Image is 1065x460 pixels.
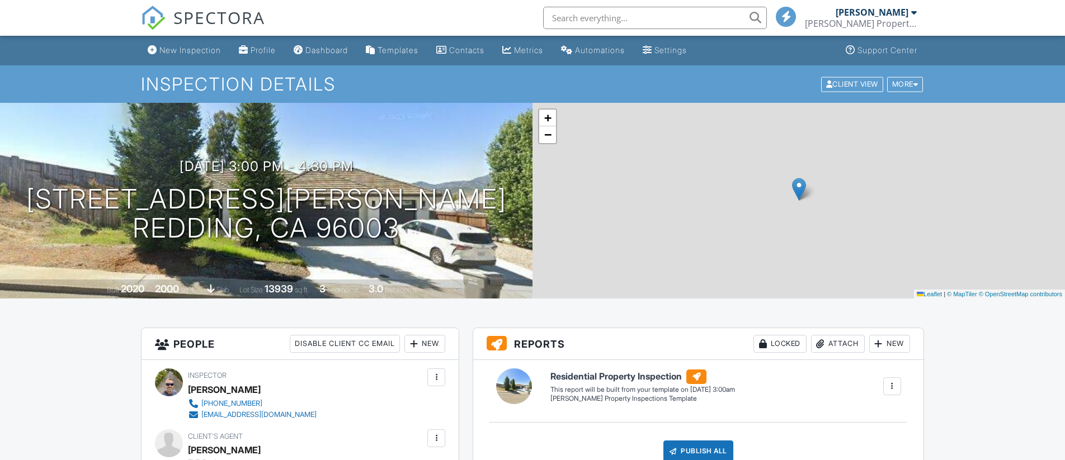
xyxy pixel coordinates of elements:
[805,18,917,29] div: Robertson Property Inspections
[188,432,243,440] span: Client's Agent
[188,381,261,398] div: [PERSON_NAME]
[944,291,945,297] span: |
[188,409,317,420] a: [EMAIL_ADDRESS][DOMAIN_NAME]
[550,385,735,394] div: This report will be built from your template on [DATE] 3:00am
[753,335,807,353] div: Locked
[265,283,293,295] div: 13939
[180,159,354,174] h3: [DATE] 3:00 pm - 4:30 pm
[638,40,691,61] a: Settings
[979,291,1062,297] a: © OpenStreetMap contributors
[305,45,348,55] div: Dashboard
[404,335,445,353] div: New
[654,45,687,55] div: Settings
[188,371,227,380] span: Inspector
[811,335,865,353] div: Attach
[107,286,119,294] span: Built
[216,286,229,294] span: slab
[251,45,276,55] div: Profile
[141,6,166,30] img: The Best Home Inspection Software - Spectora
[378,45,418,55] div: Templates
[201,410,317,419] div: [EMAIL_ADDRESS][DOMAIN_NAME]
[141,74,924,94] h1: Inspection Details
[544,111,552,125] span: +
[201,399,262,408] div: [PHONE_NUMBER]
[917,291,942,297] a: Leaflet
[26,184,507,244] h1: [STREET_ADDRESS][PERSON_NAME] Redding, CA 96003
[449,45,484,55] div: Contacts
[295,286,309,294] span: sq.ft.
[188,398,317,409] a: [PHONE_NUMBER]
[836,7,908,18] div: [PERSON_NAME]
[319,283,326,295] div: 3
[857,45,917,55] div: Support Center
[514,45,543,55] div: Metrics
[385,286,417,294] span: bathrooms
[473,328,923,360] h3: Reports
[159,45,221,55] div: New Inspection
[550,369,735,384] h6: Residential Property Inspection
[173,6,265,29] span: SPECTORA
[289,40,352,61] a: Dashboard
[947,291,977,297] a: © MapTiler
[369,283,383,295] div: 3.0
[792,178,806,201] img: Marker
[539,126,556,143] a: Zoom out
[234,40,280,61] a: Company Profile
[142,328,459,360] h3: People
[498,40,548,61] a: Metrics
[141,15,265,39] a: SPECTORA
[155,283,179,295] div: 2000
[887,77,923,92] div: More
[575,45,625,55] div: Automations
[361,40,423,61] a: Templates
[544,127,552,141] span: −
[188,442,261,458] a: [PERSON_NAME]
[181,286,196,294] span: sq. ft.
[539,110,556,126] a: Zoom in
[121,283,144,295] div: 2020
[869,335,910,353] div: New
[557,40,629,61] a: Automations (Basic)
[239,286,263,294] span: Lot Size
[290,335,400,353] div: Disable Client CC Email
[432,40,489,61] a: Contacts
[143,40,225,61] a: New Inspection
[550,394,735,404] div: [PERSON_NAME] Property Inspections Template
[841,40,922,61] a: Support Center
[821,77,883,92] div: Client View
[820,79,886,88] a: Client View
[543,7,767,29] input: Search everything...
[327,286,358,294] span: bedrooms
